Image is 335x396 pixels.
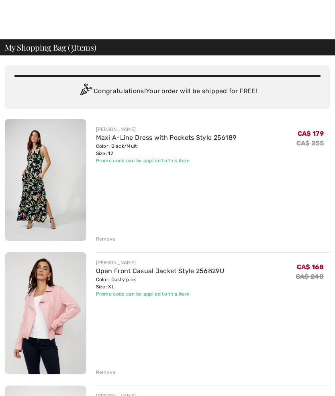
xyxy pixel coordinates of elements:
[96,276,224,290] div: Color: Dusty pink Size: XL
[96,157,237,164] div: Promo code can be applied to this item
[78,84,94,100] img: Congratulation2.svg
[14,84,321,100] div: Congratulations! Your order will be shipped for FREE!
[5,43,96,51] span: My Shopping Bag ( Items)
[5,119,86,241] img: Maxi A-Line Dress with Pockets Style 256189
[296,139,324,147] s: CA$ 255
[96,143,237,157] div: Color: Black/Multi Size: 12
[297,263,324,271] span: CA$ 168
[70,41,74,52] span: 3
[96,267,224,275] a: Open Front Casual Jacket Style 256829U
[96,290,224,298] div: Promo code can be applied to this item
[96,259,224,266] div: [PERSON_NAME]
[5,252,86,374] img: Open Front Casual Jacket Style 256829U
[96,134,237,141] a: Maxi A-Line Dress with Pockets Style 256189
[298,130,324,137] span: CA$ 179
[96,235,116,243] div: Remove
[96,369,116,376] div: Remove
[96,126,237,133] div: [PERSON_NAME]
[296,273,324,280] s: CA$ 240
